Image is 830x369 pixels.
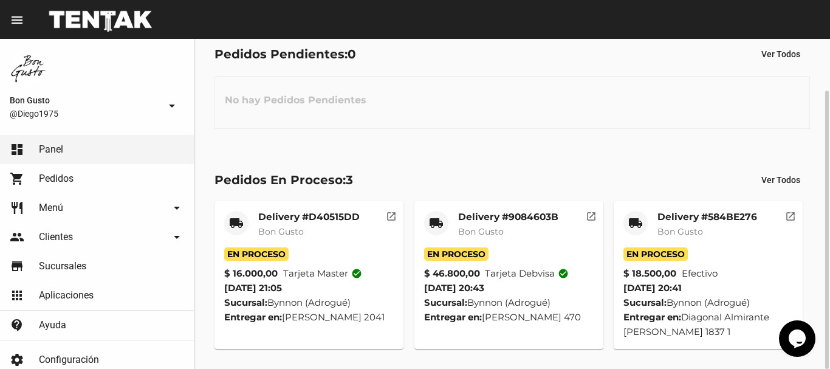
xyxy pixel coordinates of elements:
[424,282,484,294] span: [DATE] 20:43
[628,216,643,230] mat-icon: local_shipping
[10,49,49,88] img: 8570adf9-ca52-4367-b116-ae09c64cf26e.jpg
[258,226,304,237] span: Bon Gusto
[761,49,800,59] span: Ver Todos
[657,226,703,237] span: Bon Gusto
[39,354,99,366] span: Configuración
[258,211,360,223] mat-card-title: Delivery #D40515DD
[10,288,24,303] mat-icon: apps
[224,311,282,323] strong: Entregar en:
[165,98,179,113] mat-icon: arrow_drop_down
[10,142,24,157] mat-icon: dashboard
[386,209,397,220] mat-icon: open_in_new
[429,216,444,230] mat-icon: local_shipping
[424,311,482,323] strong: Entregar en:
[623,311,681,323] strong: Entregar en:
[39,143,63,156] span: Panel
[229,216,244,230] mat-icon: local_shipping
[224,295,394,310] div: Bynnon (Adrogué)
[424,295,594,310] div: Bynnon (Adrogué)
[485,266,569,281] span: Tarjeta debvisa
[752,169,810,191] button: Ver Todos
[10,353,24,367] mat-icon: settings
[10,230,24,244] mat-icon: people
[346,173,353,187] span: 3
[170,230,184,244] mat-icon: arrow_drop_down
[170,201,184,215] mat-icon: arrow_drop_down
[224,282,282,294] span: [DATE] 21:05
[10,201,24,215] mat-icon: restaurant
[39,289,94,302] span: Aplicaciones
[682,266,718,281] span: Efectivo
[623,266,676,281] strong: $ 18.500,00
[623,310,793,339] div: Diagonal Almirante [PERSON_NAME] 1837 1
[224,247,289,261] span: En Proceso
[785,209,796,220] mat-icon: open_in_new
[623,282,682,294] span: [DATE] 20:41
[779,320,818,357] iframe: chat widget
[214,44,356,64] div: Pedidos Pendientes:
[424,266,480,281] strong: $ 46.800,00
[558,268,569,279] mat-icon: check_circle
[224,297,267,308] strong: Sucursal:
[39,260,86,272] span: Sucursales
[39,319,66,331] span: Ayuda
[10,93,160,108] span: Bon Gusto
[214,170,353,190] div: Pedidos En Proceso:
[424,310,594,325] div: [PERSON_NAME] 470
[224,266,278,281] strong: $ 16.000,00
[10,13,24,27] mat-icon: menu
[458,226,504,237] span: Bon Gusto
[623,295,793,310] div: Bynnon (Adrogué)
[657,211,757,223] mat-card-title: Delivery #584BE276
[10,108,160,120] span: @Diego1975
[761,175,800,185] span: Ver Todos
[10,318,24,333] mat-icon: contact_support
[10,171,24,186] mat-icon: shopping_cart
[10,259,24,274] mat-icon: store
[39,202,63,214] span: Menú
[424,247,489,261] span: En Proceso
[283,266,362,281] span: Tarjeta master
[424,297,467,308] strong: Sucursal:
[623,247,688,261] span: En Proceso
[215,82,376,119] h3: No hay Pedidos Pendientes
[752,43,810,65] button: Ver Todos
[458,211,558,223] mat-card-title: Delivery #9084603B
[39,231,73,243] span: Clientes
[224,310,394,325] div: [PERSON_NAME] 2041
[623,297,667,308] strong: Sucursal:
[586,209,597,220] mat-icon: open_in_new
[39,173,74,185] span: Pedidos
[348,47,356,61] span: 0
[351,268,362,279] mat-icon: check_circle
